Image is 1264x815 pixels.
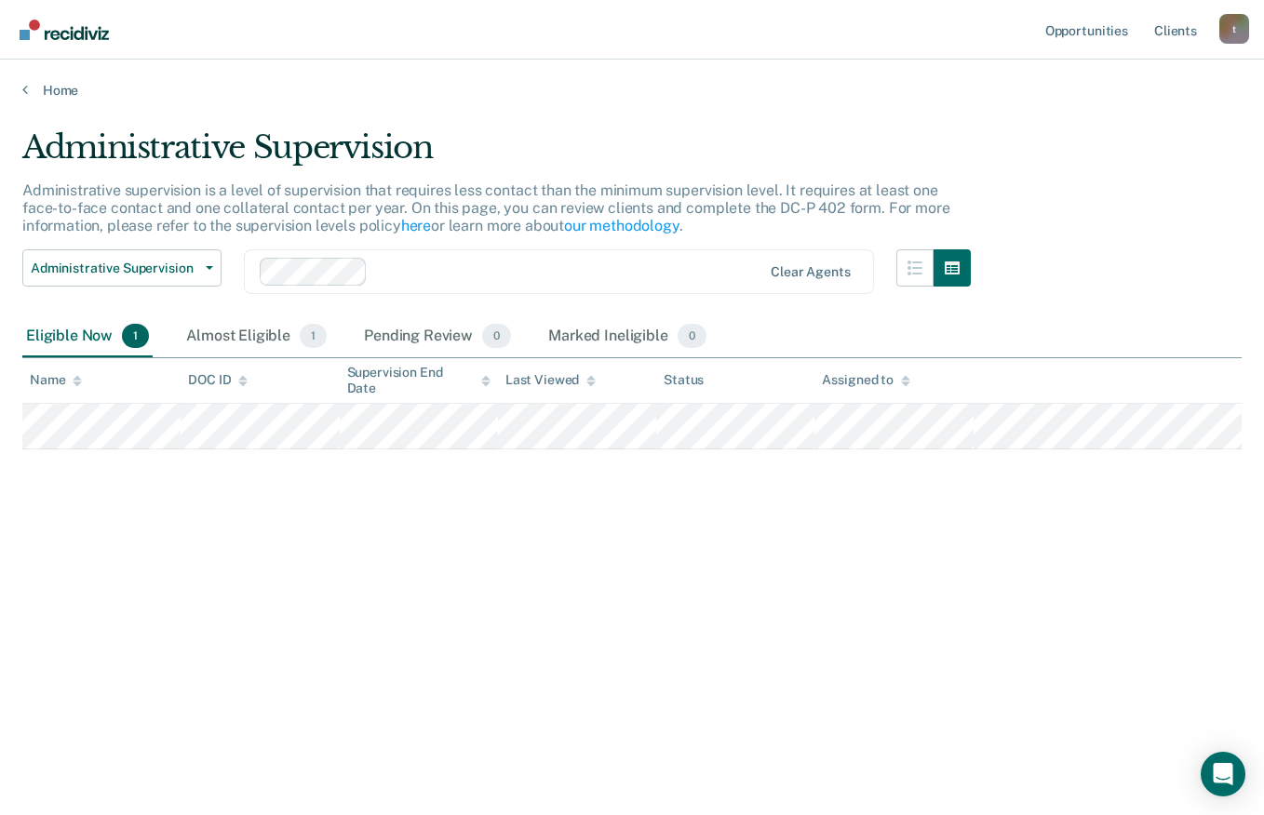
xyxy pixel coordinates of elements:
p: Administrative supervision is a level of supervision that requires less contact than the minimum ... [22,181,949,234]
div: Eligible Now1 [22,316,153,357]
button: Administrative Supervision [22,249,222,287]
div: Pending Review0 [360,316,515,357]
div: Last Viewed [505,372,596,388]
img: Recidiviz [20,20,109,40]
div: Supervision End Date [347,365,491,396]
a: our methodology [564,217,679,234]
span: Administrative Supervision [31,261,198,276]
button: Profile dropdown button [1219,14,1249,44]
a: here [401,217,431,234]
div: Status [664,372,704,388]
div: Marked Ineligible0 [545,316,710,357]
div: Almost Eligible1 [182,316,330,357]
div: Name [30,372,82,388]
div: Open Intercom Messenger [1201,752,1245,796]
a: Home [22,82,1242,99]
div: DOC ID [188,372,248,388]
div: Administrative Supervision [22,128,971,181]
span: 0 [678,324,706,348]
span: 1 [300,324,327,348]
div: Clear agents [771,264,850,280]
span: 0 [482,324,511,348]
div: t [1219,14,1249,44]
div: Assigned to [822,372,909,388]
span: 1 [122,324,149,348]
